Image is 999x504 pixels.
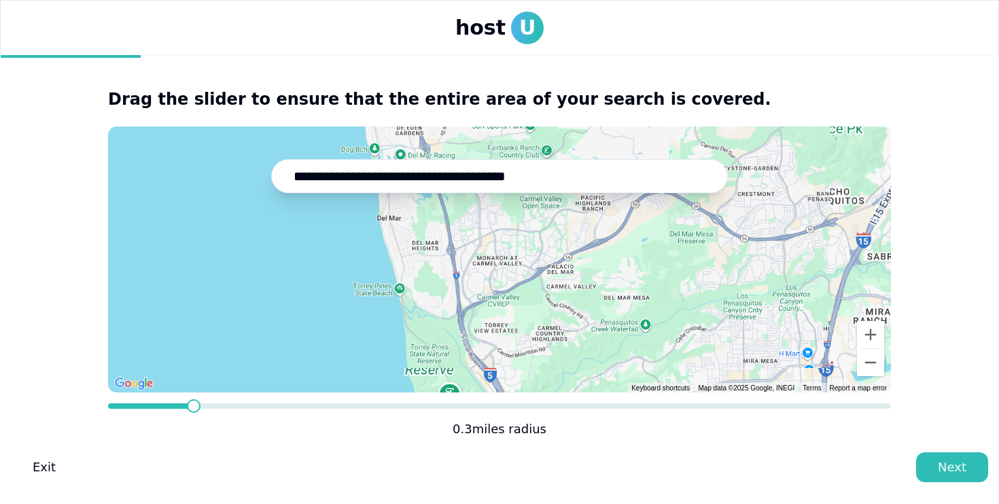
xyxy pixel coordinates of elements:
p: 0.3 miles radius [453,420,546,439]
button: Keyboard shortcuts [631,384,690,393]
span: Map data ©2025 Google, INEGI [698,384,794,392]
h3: Drag the slider to ensure that the entire area of your search is covered. [108,88,891,110]
img: Google [111,375,156,392]
button: Zoom out [857,349,884,376]
a: Exit [11,452,77,482]
a: Open this area in Google Maps (opens a new window) [111,375,156,392]
button: Zoom in [857,321,884,348]
a: Terms (opens in new tab) [803,384,821,392]
div: Next [938,458,966,477]
a: Report a map error [830,384,887,392]
a: hostU [455,12,544,44]
span: U [511,12,544,44]
button: Next [916,452,988,482]
span: host [455,16,506,40]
